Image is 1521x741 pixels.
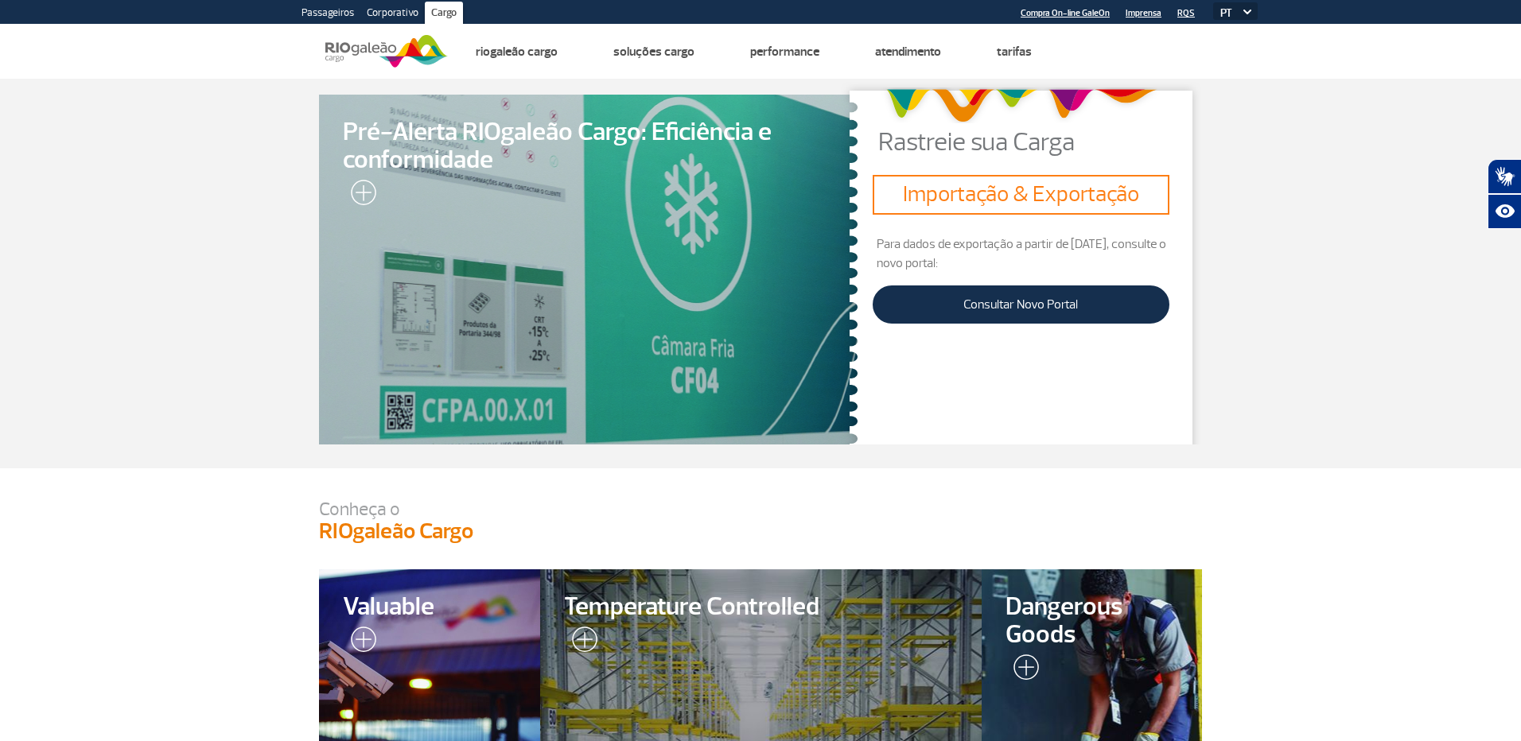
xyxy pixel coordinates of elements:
[1006,593,1179,649] span: Dangerous Goods
[1006,654,1039,686] img: leia-mais
[875,44,941,60] a: Atendimento
[1021,8,1110,18] a: Compra On-line GaleOn
[360,2,425,27] a: Corporativo
[564,627,597,658] img: leia-mais
[319,500,1202,518] p: Conheça o
[564,593,958,621] span: Temperature Controlled
[343,180,376,211] img: leia-mais
[750,44,819,60] a: Performance
[343,627,376,658] img: leia-mais
[319,518,1202,545] h3: RIOgaleão Cargo
[319,95,858,444] a: Pré-Alerta RIOgaleão Cargo: Eficiência e conformidade
[1488,194,1521,229] button: Abrir recursos assistivos.
[873,285,1169,324] a: Consultar Novo Portal
[879,181,1163,208] h3: Importação & Exportação
[1488,159,1521,194] button: Abrir tradutor de língua de sinais.
[343,118,834,174] span: Pré-Alerta RIOgaleão Cargo: Eficiência e conformidade
[873,235,1169,273] p: Para dados de exportação a partir de [DATE], consulte o novo portal:
[997,44,1032,60] a: Tarifas
[295,2,360,27] a: Passageiros
[878,130,1202,155] p: Rastreie sua Carga
[1126,8,1161,18] a: Imprensa
[476,44,558,60] a: Riogaleão Cargo
[880,81,1162,130] img: grafismo
[1177,8,1195,18] a: RQS
[343,593,516,621] span: Valuable
[1488,159,1521,229] div: Plugin de acessibilidade da Hand Talk.
[425,2,463,27] a: Cargo
[613,44,694,60] a: Soluções Cargo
